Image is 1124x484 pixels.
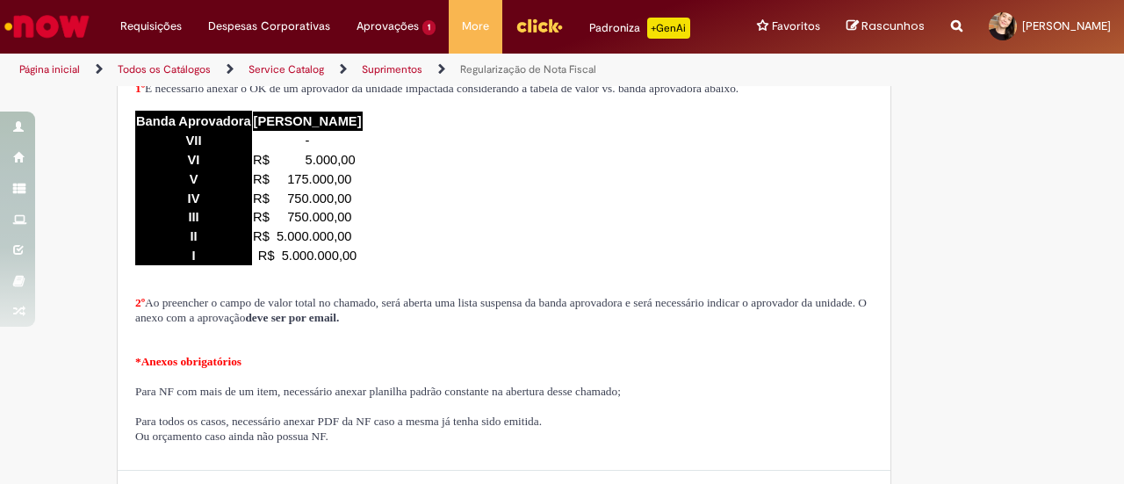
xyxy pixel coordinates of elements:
[135,296,145,309] span: 2º
[135,131,252,150] td: VII
[2,9,92,44] img: ServiceNow
[135,415,542,428] span: Para todos os casos, necessário anexar PDF da NF caso a mesma já tenha sido emitida.
[208,18,330,35] span: Despesas Corporativas
[362,62,422,76] a: Suprimentos
[135,82,739,95] span: É necessário anexar o OK de um aprovador da unidade impactada considerando a tabela de valor vs. ...
[135,296,867,324] span: Ao preencher o campo de valor total no chamado, será aberta uma lista suspensa da banda aprovador...
[861,18,925,34] span: Rascunhos
[135,189,252,208] td: IV
[245,311,339,324] strong: deve ser por email.
[460,62,596,76] a: Regularização de Nota Fiscal
[135,355,241,368] span: *Anexos obrigatórios
[252,111,363,130] td: [PERSON_NAME]
[19,62,80,76] a: Página inicial
[249,62,324,76] a: Service Catalog
[135,82,145,95] span: 1º
[252,227,363,246] td: R$ 5.000.000,00
[847,18,925,35] a: Rascunhos
[13,54,736,86] ul: Trilhas de página
[252,170,363,189] td: R$ 175.000,00
[252,150,363,170] td: R$ 5.000,00
[135,207,252,227] td: III
[462,18,489,35] span: More
[252,207,363,227] td: R$ 750.000,00
[772,18,820,35] span: Favoritos
[135,170,252,189] td: V
[135,150,252,170] td: VI
[1022,18,1111,33] span: [PERSON_NAME]
[135,111,252,130] td: Banda Aprovadora
[252,189,363,208] td: R$ 750.000,00
[120,18,182,35] span: Requisições
[135,227,252,246] td: II
[515,12,563,39] img: click_logo_yellow_360x200.png
[647,18,690,39] p: +GenAi
[357,18,419,35] span: Aprovações
[135,246,252,265] td: I
[118,62,211,76] a: Todos os Catálogos
[252,246,363,265] td: R$ 5.000.000,00
[135,430,328,443] span: Ou orçamento caso ainda não possua NF.
[252,131,363,150] td: -
[135,385,621,398] span: Para NF com mais de um item, necessário anexar planilha padrão constante na abertura desse chamado;
[589,18,690,39] div: Padroniza
[422,20,436,35] span: 1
